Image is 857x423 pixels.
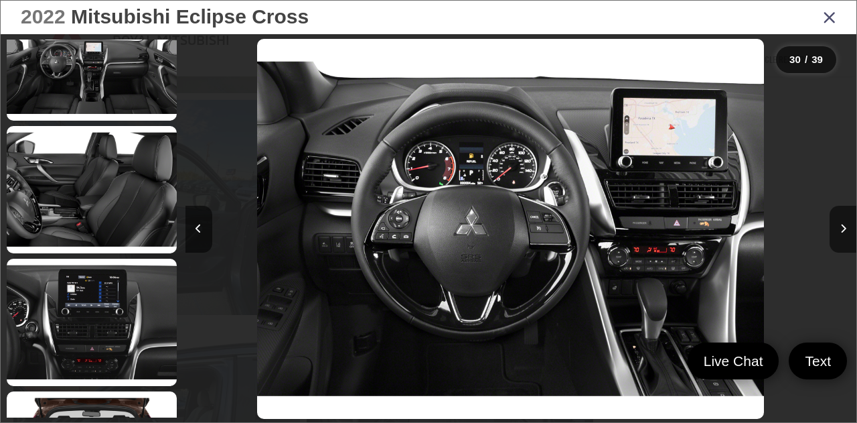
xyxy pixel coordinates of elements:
span: Mitsubishi Eclipse Cross [71,5,309,27]
span: Live Chat [697,352,770,370]
span: 2022 [21,5,66,27]
img: 2022 Mitsubishi Eclipse Cross SEL [5,125,178,255]
img: 2022 Mitsubishi Eclipse Cross SEL [5,257,178,387]
span: 39 [811,54,823,65]
button: Next image [830,206,856,253]
span: / [803,55,809,64]
span: Text [798,352,838,370]
button: Previous image [185,206,212,253]
img: 2022 Mitsubishi Eclipse Cross SEL [257,39,764,420]
a: Text [789,343,847,379]
div: 2022 Mitsubishi Eclipse Cross SEL 29 [175,39,846,420]
i: Close gallery [823,8,836,25]
span: 30 [789,54,801,65]
a: Live Chat [688,343,779,379]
